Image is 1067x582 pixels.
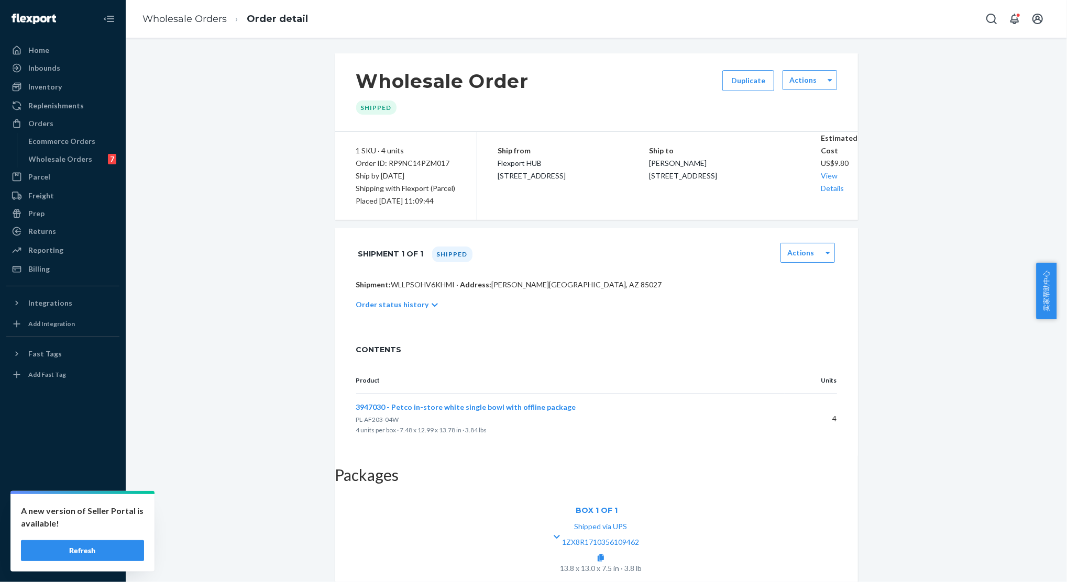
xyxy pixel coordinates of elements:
div: Replenishments [28,100,84,111]
p: Ship by [DATE] [356,170,456,182]
a: Home [6,42,119,59]
p: 4 [793,413,837,424]
button: Integrations [6,295,119,311]
ol: breadcrumbs [134,4,316,35]
span: CONTENTS [356,344,837,355]
div: Orders [28,118,53,129]
p: WLLPSOHV6KHMI · [PERSON_NAME][GEOGRAPHIC_DATA], AZ 85027 [356,279,837,290]
div: Placed [DATE] 11:09:44 [356,195,456,207]
a: Inbounds [6,60,119,76]
div: Freight [28,191,54,201]
button: 卖家帮助中心 [1036,263,1057,319]
button: Fast Tags [6,345,119,362]
a: Prep [6,205,119,222]
button: Refresh [21,540,144,561]
button: Give Feedback [6,553,119,569]
a: Add Fast Tag [6,366,119,383]
div: Wholesale Orders [29,154,93,164]
div: Inventory [28,82,62,92]
div: Home [28,45,49,55]
div: Parcel [28,172,50,182]
img: Flexport logo [12,14,56,24]
p: Units [793,376,837,385]
p: Shipping with Flexport (Parcel) [356,182,456,195]
a: Wholesale Orders7 [24,151,120,167]
a: Parcel [6,169,119,185]
label: Actions [789,75,817,85]
div: Fast Tags [28,349,62,359]
div: 7 [108,154,116,164]
h1: Box 1 of 1 [576,506,618,515]
div: Shipped [356,100,397,115]
div: Ecommerce Orders [29,136,96,147]
div: Add Integration [28,319,75,328]
h2: Packages [335,466,858,484]
p: Product [356,376,776,385]
div: Shipped [432,247,472,262]
div: Returns [28,226,56,237]
a: View Details [821,171,844,193]
div: Inbounds [28,63,60,73]
p: A new version of Seller Portal is available! [21,505,144,530]
div: US$9.80 [821,132,858,195]
a: Freight [6,187,119,204]
span: 3947030 - Petco in-store white single bowl with offline package [356,402,576,411]
div: 13.8 x 13.0 x 7.5 in · 3.8 lb [560,563,642,574]
p: Shipped via UPS [560,521,642,532]
button: Open account menu [1027,8,1048,29]
a: Orders [6,115,119,132]
a: Ecommerce Orders [24,133,120,150]
span: Flexport HUB [STREET_ADDRESS] [498,159,566,180]
div: Reporting [28,245,63,255]
label: Actions [787,248,815,258]
a: Help Center [6,535,119,552]
span: Address: [460,280,492,289]
p: Estimated Cost [821,132,858,157]
a: Add Integration [6,316,119,332]
button: Open Search Box [981,8,1002,29]
a: Reporting [6,242,119,259]
div: Order ID: RP9NC14PZM017 [356,157,456,170]
div: Integrations [28,298,72,308]
a: Wholesale Orders [142,13,227,25]
button: Open notifications [1004,8,1025,29]
a: 1ZX8R1710356109462 [563,538,640,546]
h1: Shipment 1 of 1 [358,243,424,265]
div: Prep [28,208,45,219]
button: Duplicate [722,70,774,91]
a: Billing [6,261,119,277]
span: Shipment: [356,280,391,289]
button: Close Navigation [98,8,119,29]
div: Add Fast Tag [28,370,66,379]
a: Inventory [6,79,119,95]
a: Settings [6,499,119,516]
button: 3947030 - Petco in-store white single bowl with offline package [356,402,576,412]
a: Replenishments [6,97,119,114]
a: Talk to Support [6,517,119,534]
p: Ship from [498,144,650,157]
h1: Wholesale Order [356,70,529,92]
div: Billing [28,264,50,274]
span: PL-AF203-04W [356,416,399,423]
p: Ship to [649,144,800,157]
p: Order status history [356,299,429,310]
a: Returns [6,223,119,240]
a: Order detail [247,13,308,25]
p: 4 units per box · 7.48 x 12.99 x 13.78 in · 3.84 lbs [356,425,776,435]
div: 1 SKU · 4 units [356,144,456,157]
span: [PERSON_NAME] [STREET_ADDRESS] [649,159,717,180]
